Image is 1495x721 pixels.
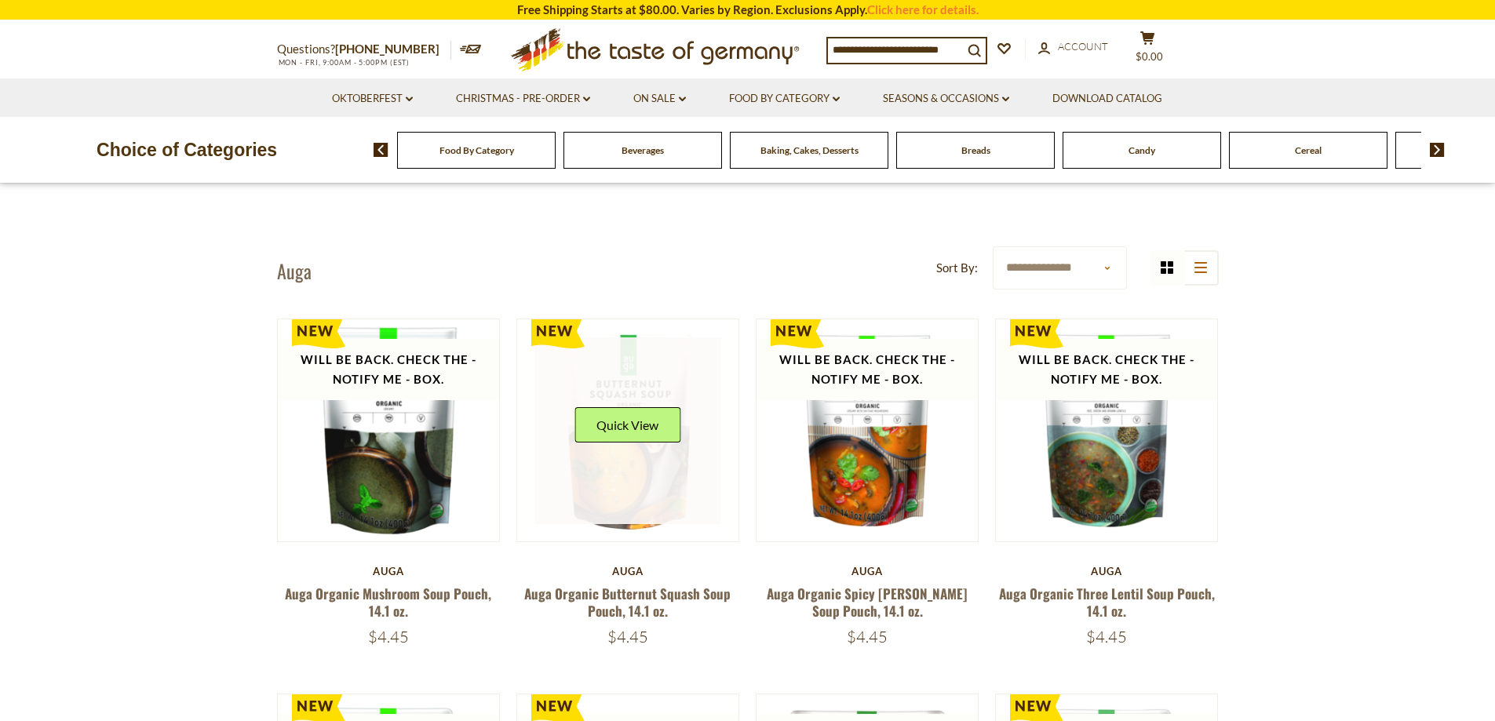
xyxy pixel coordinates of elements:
[999,584,1215,620] a: Auga Organic Three Lentil Soup Pouch, 14.1 oz.
[1136,50,1163,63] span: $0.00
[1430,143,1445,157] img: next arrow
[867,2,979,16] a: Click here for details.
[996,319,1218,541] img: Auga
[1086,627,1127,646] span: $4.45
[936,258,978,278] label: Sort By:
[883,90,1009,107] a: Seasons & Occasions
[332,90,413,107] a: Oktoberfest
[368,627,409,646] span: $4.45
[1125,31,1172,70] button: $0.00
[524,584,731,620] a: Auga Organic Butternut Squash Soup Pouch, 14.1 oz.
[516,565,740,577] div: Auga
[277,259,312,282] h1: Auga
[277,58,410,67] span: MON - FRI, 9:00AM - 5:00PM (EST)
[1295,144,1322,156] a: Cereal
[278,319,500,541] img: Auga
[729,90,840,107] a: Food By Category
[277,565,501,577] div: Auga
[574,407,680,442] button: Quick View
[335,42,439,56] a: [PHONE_NUMBER]
[760,144,859,156] a: Baking, Cakes, Desserts
[756,565,979,577] div: Auga
[277,39,451,60] p: Questions?
[847,627,888,646] span: $4.45
[767,584,968,620] a: Auga Organic Spicy [PERSON_NAME] Soup Pouch, 14.1 oz.
[1058,40,1108,53] span: Account
[517,319,739,541] img: Auga
[374,143,388,157] img: previous arrow
[622,144,664,156] a: Beverages
[456,90,590,107] a: Christmas - PRE-ORDER
[995,565,1219,577] div: Auga
[961,144,990,156] a: Breads
[1129,144,1155,156] a: Candy
[1052,90,1162,107] a: Download Catalog
[439,144,514,156] a: Food By Category
[1038,38,1108,56] a: Account
[757,319,979,541] img: Auga
[607,627,648,646] span: $4.45
[633,90,686,107] a: On Sale
[285,584,491,620] a: Auga Organic Mushroom Soup Pouch, 14.1 oz.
